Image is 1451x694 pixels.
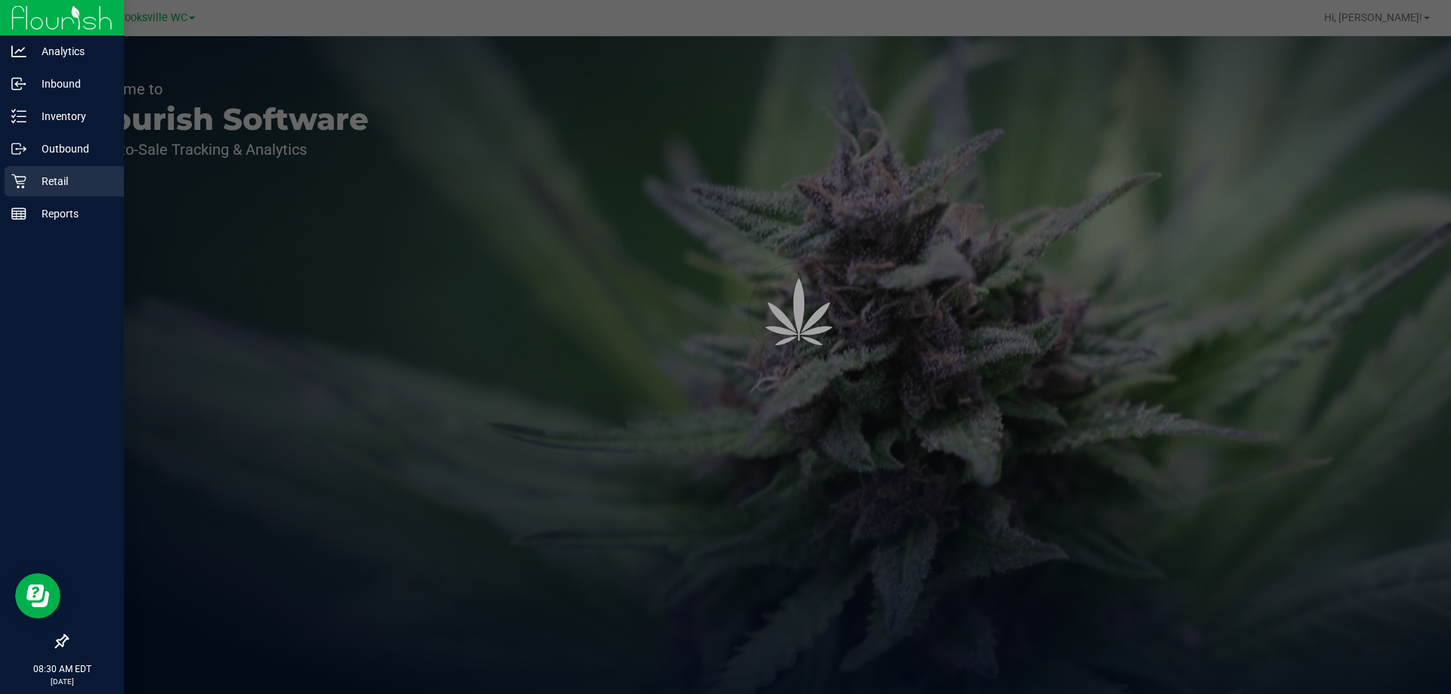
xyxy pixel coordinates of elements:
[11,141,26,156] inline-svg: Outbound
[26,140,117,158] p: Outbound
[15,573,60,618] iframe: Resource center
[7,676,117,687] p: [DATE]
[26,172,117,190] p: Retail
[11,206,26,221] inline-svg: Reports
[7,662,117,676] p: 08:30 AM EDT
[26,75,117,93] p: Inbound
[11,174,26,189] inline-svg: Retail
[11,109,26,124] inline-svg: Inventory
[26,205,117,223] p: Reports
[26,107,117,125] p: Inventory
[11,44,26,59] inline-svg: Analytics
[26,42,117,60] p: Analytics
[11,76,26,91] inline-svg: Inbound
